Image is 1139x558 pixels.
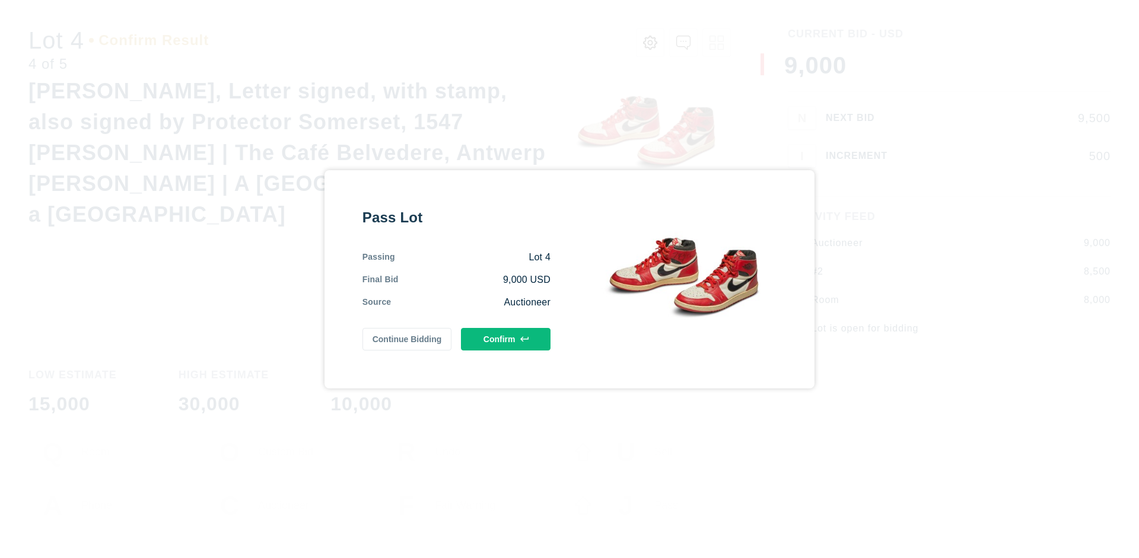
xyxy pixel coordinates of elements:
[362,273,399,286] div: Final Bid
[461,328,551,350] button: Confirm
[362,296,392,309] div: Source
[362,208,551,227] div: Pass Lot
[362,251,395,264] div: Passing
[391,296,551,309] div: Auctioneer
[395,251,551,264] div: Lot 4
[399,273,551,286] div: 9,000 USD
[362,328,452,350] button: Continue Bidding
